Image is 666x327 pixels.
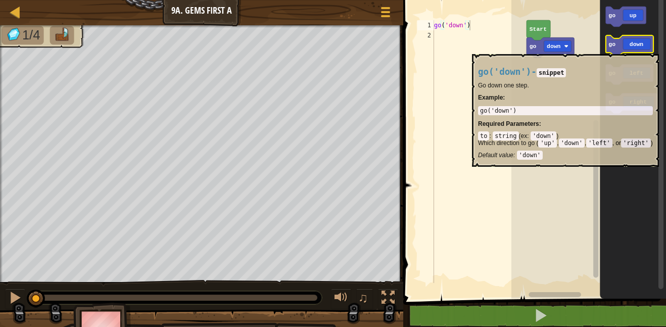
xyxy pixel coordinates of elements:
code: string [493,131,518,141]
span: Example [478,94,503,101]
p: Which direction to go ( , , , or ) [478,139,653,147]
code: 'down' [531,131,556,141]
button: Adjust volume [331,289,351,309]
span: Required Parameters [478,120,539,127]
p: Go down one step. [478,82,653,89]
li: Go to the raft. [50,26,74,44]
span: ex [521,132,528,139]
button: ♫ [356,289,373,309]
h4: - [478,67,653,77]
li: Collect the gems. [2,26,43,44]
div: ( ) [478,132,653,159]
text: go [530,43,537,50]
code: to [478,131,489,141]
button: Ctrl + P: Pause [5,289,25,309]
div: 1 [417,20,434,30]
code: 'down' [559,138,585,148]
span: : [539,120,541,127]
code: 'up' [538,138,557,148]
span: : [513,152,517,159]
code: 'right' [621,138,651,148]
button: Toggle fullscreen [378,289,398,309]
text: go [608,12,615,19]
div: 2 [417,30,434,40]
text: go [608,41,615,48]
code: snippet [537,68,566,77]
span: 1/4 [22,28,40,42]
span: go('down') [478,67,531,77]
text: Start [530,26,547,32]
span: ♫ [358,290,368,305]
span: Default value [478,152,513,159]
span: : [527,132,531,139]
text: down [547,43,561,50]
code: 'left' [586,138,612,148]
button: Show game menu [373,2,398,26]
div: go('down') [480,107,651,114]
span: : [489,132,493,139]
strong: : [478,94,505,101]
code: 'down' [517,151,543,160]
